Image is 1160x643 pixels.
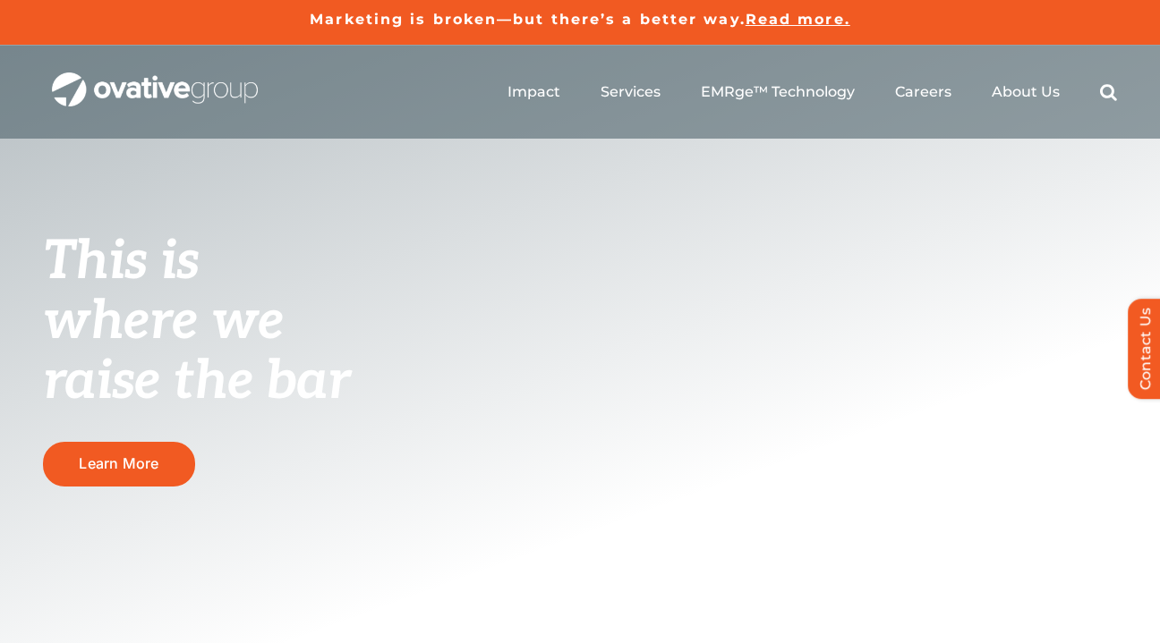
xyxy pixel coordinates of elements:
[43,290,350,414] span: where we raise the bar
[43,230,199,294] span: This is
[43,442,195,486] a: Learn More
[507,83,560,101] a: Impact
[79,455,158,472] span: Learn More
[1100,83,1117,101] a: Search
[992,83,1060,101] a: About Us
[746,11,850,28] a: Read more.
[52,71,258,88] a: OG_Full_horizontal_WHT
[601,83,661,101] a: Services
[310,11,746,28] a: Marketing is broken—but there’s a better way.
[507,63,1117,121] nav: Menu
[895,83,951,101] a: Careers
[701,83,855,101] a: EMRge™ Technology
